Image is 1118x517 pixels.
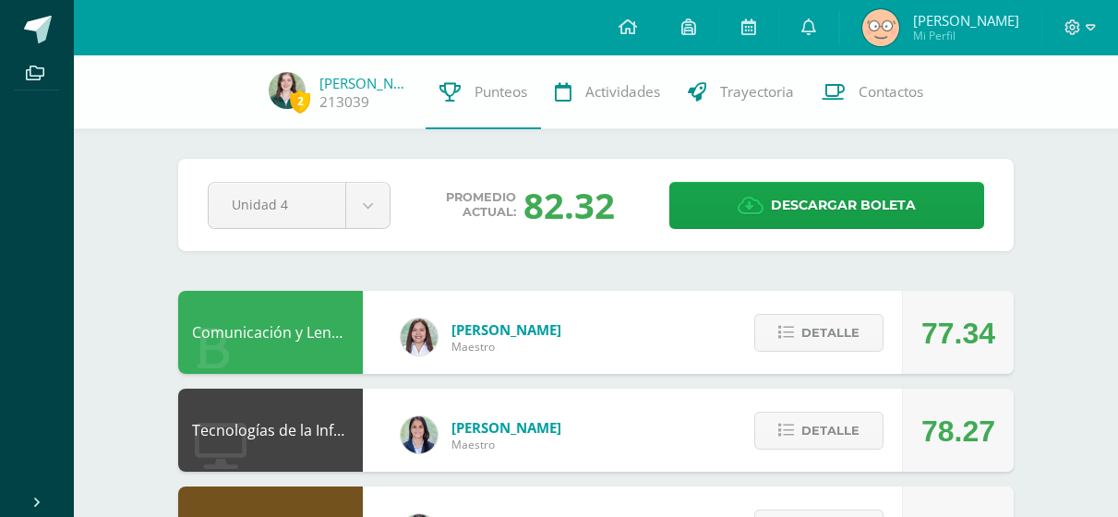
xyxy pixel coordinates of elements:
span: Descargar boleta [771,183,916,228]
button: Detalle [754,314,884,352]
a: 213039 [319,92,369,112]
span: Punteos [475,82,527,102]
span: [PERSON_NAME] [451,320,561,339]
span: Trayectoria [720,82,794,102]
span: Mi Perfil [913,28,1019,43]
span: [PERSON_NAME] [913,11,1019,30]
a: Trayectoria [674,55,808,129]
div: 82.32 [523,181,615,229]
span: Actividades [585,82,660,102]
div: Tecnologías de la Información y la Comunicación 4 [178,389,363,472]
a: Descargar boleta [669,182,984,229]
span: Detalle [801,414,860,448]
a: [PERSON_NAME] [319,74,412,92]
span: Unidad 4 [232,183,322,226]
img: 7489ccb779e23ff9f2c3e89c21f82ed0.png [401,416,438,453]
div: 78.27 [921,390,995,473]
span: 2 [290,90,310,113]
a: Contactos [808,55,937,129]
span: Contactos [859,82,923,102]
button: Detalle [754,412,884,450]
img: 72639ddbaeb481513917426665f4d019.png [862,9,899,46]
a: Punteos [426,55,541,129]
span: Detalle [801,316,860,350]
a: Unidad 4 [209,183,390,228]
a: Actividades [541,55,674,129]
span: [PERSON_NAME] [451,418,561,437]
span: Promedio actual: [446,190,516,220]
img: e4e3956b417e3d96c1391078964afbb7.png [269,72,306,109]
img: acecb51a315cac2de2e3deefdb732c9f.png [401,319,438,355]
div: 77.34 [921,292,995,375]
span: Maestro [451,339,561,355]
span: Maestro [451,437,561,452]
div: Comunicación y Lenguaje L3 Inglés 4 [178,291,363,374]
